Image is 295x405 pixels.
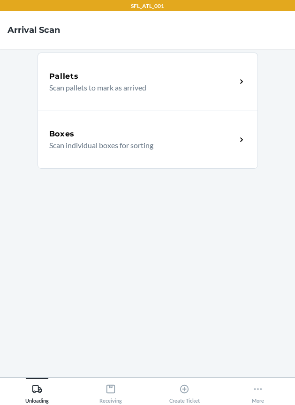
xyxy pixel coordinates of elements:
div: More [252,380,264,404]
a: PalletsScan pallets to mark as arrived [38,52,258,111]
h4: Arrival Scan [8,24,60,36]
button: Receiving [74,378,147,404]
div: Receiving [99,380,122,404]
h5: Pallets [49,71,79,82]
div: Create Ticket [169,380,200,404]
button: Create Ticket [148,378,221,404]
div: Unloading [25,380,49,404]
button: More [221,378,295,404]
p: Scan individual boxes for sorting [49,140,229,151]
a: BoxesScan individual boxes for sorting [38,111,258,169]
p: Scan pallets to mark as arrived [49,82,229,93]
p: SFL_ATL_001 [131,2,164,10]
h5: Boxes [49,128,75,140]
